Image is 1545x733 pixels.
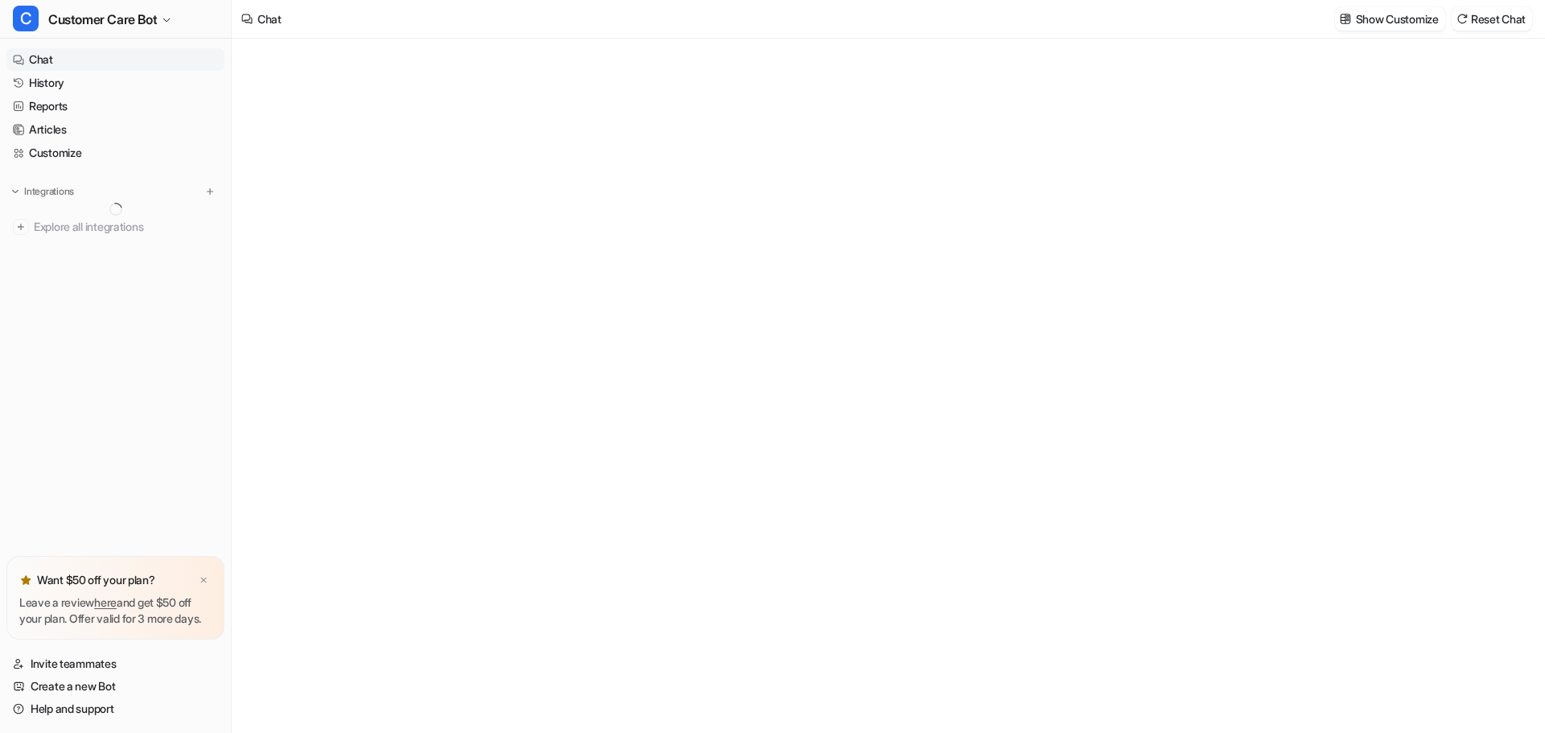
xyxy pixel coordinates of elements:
a: Explore all integrations [6,216,225,238]
a: Reports [6,95,225,117]
p: Leave a review and get $50 off your plan. Offer valid for 3 more days. [19,595,212,627]
a: Invite teammates [6,653,225,675]
a: History [6,72,225,94]
img: explore all integrations [13,219,29,235]
a: Articles [6,118,225,141]
a: Chat [6,48,225,71]
p: Want $50 off your plan? [37,572,155,588]
span: Customer Care Bot [48,8,157,31]
span: Explore all integrations [34,214,218,240]
img: expand menu [10,186,21,197]
div: Chat [257,10,282,27]
a: Help and support [6,698,225,720]
img: customize [1340,13,1351,25]
span: C [13,6,39,31]
button: Reset Chat [1452,7,1532,31]
p: Integrations [24,185,74,198]
a: here [94,595,117,609]
a: Create a new Bot [6,675,225,698]
img: x [199,575,208,586]
img: menu_add.svg [204,186,216,197]
button: Integrations [6,183,79,200]
img: reset [1456,13,1468,25]
img: star [19,574,32,587]
button: Show Customize [1335,7,1445,31]
a: Customize [6,142,225,164]
p: Show Customize [1356,10,1439,27]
